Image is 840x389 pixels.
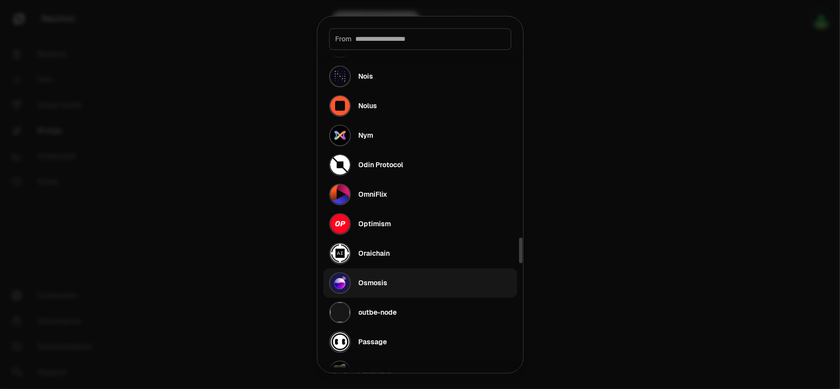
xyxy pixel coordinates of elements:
img: Odin Protocol Logo [329,154,351,176]
button: Nolus LogoNolus [323,91,517,120]
button: Nym LogoNym [323,120,517,150]
div: Nolus [359,101,377,111]
img: Nym Logo [329,124,351,146]
div: Oraichain [359,248,390,258]
img: Nolus Logo [329,95,351,117]
button: OmniFlix LogoOmniFlix [323,180,517,209]
button: Oraichain LogoOraichain [323,239,517,268]
div: Penumbra [359,366,392,376]
div: outbe-node [359,307,397,317]
button: outbe-node Logooutbe-node [323,298,517,327]
div: OmniFlix [359,189,388,199]
button: Passage LogoPassage [323,327,517,357]
div: Osmosis [359,278,388,288]
button: Penumbra LogoPenumbra [323,357,517,386]
button: Odin Protocol LogoOdin Protocol [323,150,517,180]
button: Osmosis LogoOsmosis [323,268,517,298]
img: Optimism Logo [329,213,351,235]
button: Nois LogoNois [323,61,517,91]
span: From [336,34,352,44]
div: Nym [359,130,373,140]
div: Odin Protocol [359,160,404,170]
div: Optimism [359,219,391,229]
button: Optimism LogoOptimism [323,209,517,239]
img: Oraichain Logo [329,242,351,264]
div: Nois [359,71,373,81]
img: Penumbra Logo [329,360,351,382]
img: OmniFlix Logo [329,183,351,205]
img: Nois Logo [329,65,351,87]
img: Passage Logo [329,331,351,353]
img: outbe-node Logo [329,301,351,323]
div: Passage [359,337,387,347]
img: Osmosis Logo [329,272,351,294]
